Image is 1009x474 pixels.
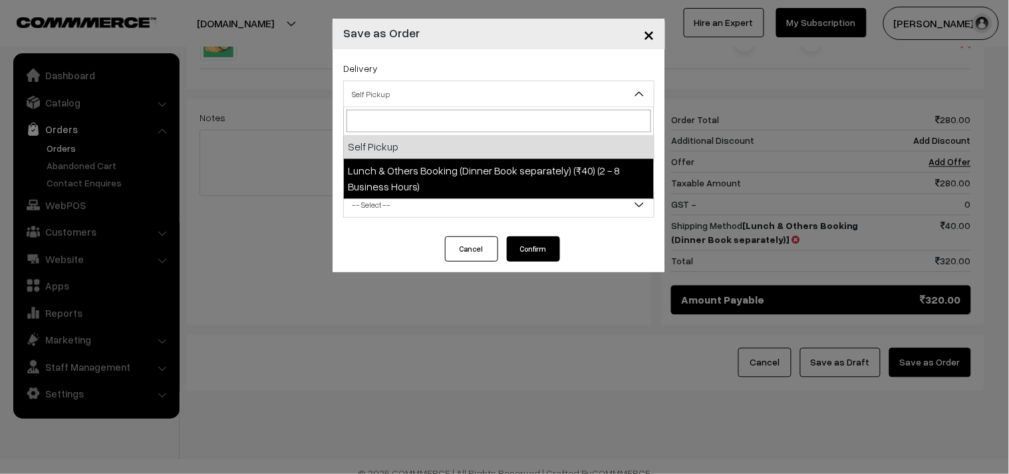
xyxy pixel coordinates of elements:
h4: Save as Order [343,24,420,42]
li: Self Pickup [344,135,654,159]
label: Delivery [343,61,378,75]
span: × [643,21,654,46]
span: Self Pickup [343,81,654,107]
button: Close [633,13,665,55]
button: Confirm [507,236,560,262]
span: -- Select -- [343,191,654,218]
button: Cancel [445,236,498,262]
li: Lunch & Others Booking (Dinner Book separately) (₹40) (2 - 8 Business Hours) [344,159,654,199]
span: Self Pickup [344,83,654,106]
span: -- Select -- [344,193,654,216]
